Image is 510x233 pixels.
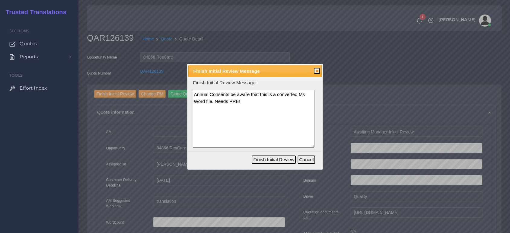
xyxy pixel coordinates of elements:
span: Reports [20,53,38,60]
h2: Trusted Translations [2,8,66,16]
span: Sections [9,29,29,33]
span: Tools [9,73,23,78]
button: Cancel [298,155,315,164]
a: Quotes [5,37,74,50]
span: Effort Index [20,85,47,91]
span: Quotes [20,40,37,47]
button: Finish Initial Review [252,155,296,164]
button: Close [314,68,320,74]
a: Effort Index [5,82,74,94]
a: Reports [5,50,74,63]
a: Trusted Translations [2,7,66,17]
p: Finish Initial Review Message: [193,79,317,86]
span: Finish Initial Review Message [193,68,304,75]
